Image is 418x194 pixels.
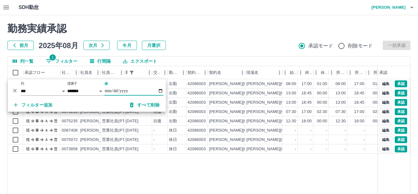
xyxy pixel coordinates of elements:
div: 所定終業 [347,66,366,79]
div: - [310,128,312,133]
div: 42086003 [187,90,206,96]
div: - [153,146,155,152]
button: 行間隔 [85,56,116,66]
div: 社員番号 [62,66,72,79]
div: 42086003 [187,100,206,106]
div: [PERSON_NAME][GEOGRAPHIC_DATA] [209,146,286,152]
div: - [363,137,364,143]
div: [PERSON_NAME][GEOGRAPHIC_DATA]立大寄学童保育室 [246,137,355,143]
div: 営業社員(PT契約) [102,146,134,152]
div: - [345,146,346,152]
div: [PERSON_NAME][GEOGRAPHIC_DATA] [209,90,286,96]
div: 0073858 [62,146,78,152]
button: すべて削除 [125,99,165,111]
div: 始業 [290,66,297,79]
div: 始業 [282,66,298,79]
div: 08:00 [286,81,296,87]
div: フィルター表示 [8,79,166,112]
div: 終業 [298,66,313,79]
div: 00:00 [373,118,383,124]
div: - [295,137,296,143]
div: - [153,137,155,143]
div: [PERSON_NAME][GEOGRAPHIC_DATA]立大寄学童保育室 [246,100,355,106]
div: - [326,146,327,152]
div: 承認フロー [24,66,45,79]
div: 出勤 [169,100,177,106]
div: - [153,128,155,133]
button: メニュー [72,68,81,77]
div: - [310,146,312,152]
text: 現 [26,119,30,123]
span: 削除モード [348,42,373,50]
div: 13:00 [286,100,296,106]
div: 交通費 [152,66,168,79]
button: 編集 [379,136,392,143]
div: [PERSON_NAME][GEOGRAPHIC_DATA] [209,100,286,106]
div: [PERSON_NAME][GEOGRAPHIC_DATA] [209,109,286,115]
button: 編集 [379,127,392,134]
button: 承認 [395,118,407,124]
text: 事 [35,119,39,123]
div: 17:00 [354,81,364,87]
label: 演算子 [67,81,77,86]
div: 07:30 [336,109,346,115]
text: 事 [35,128,39,133]
div: 社員区分 [101,66,124,79]
div: [PERSON_NAME] [80,128,114,133]
div: 13:00 [336,90,346,96]
div: - [326,137,327,143]
div: 契約コード [186,66,208,79]
div: 所定開始 [336,66,346,79]
div: 01:00 [317,81,327,87]
div: 42086003 [187,146,206,152]
div: 18:45 [301,90,312,96]
text: 現 [26,138,30,142]
button: 編集 [379,90,392,97]
div: 13:00 [286,90,296,96]
text: Ａ [45,138,48,142]
div: [PERSON_NAME][GEOGRAPHIC_DATA] [209,137,286,143]
text: Ａ [45,119,48,123]
div: [DATE] [125,128,139,133]
div: [DATE] [125,146,139,152]
button: メニュー [179,68,188,77]
div: 18:45 [354,90,364,96]
div: [DATE] [125,137,139,143]
div: 所定終業 [355,66,365,79]
button: 編集 [379,118,392,124]
div: 出勤 [169,118,177,124]
h2: 勤務実績承認 [7,23,411,34]
button: メニュー [117,68,126,77]
button: 編集 [379,80,392,87]
div: 社員名 [79,66,101,79]
div: 17:00 [354,109,364,115]
div: 17:00 [301,109,312,115]
div: [PERSON_NAME][GEOGRAPHIC_DATA]立大寄学童保育室 [246,118,355,124]
div: [PERSON_NAME][GEOGRAPHIC_DATA] [209,128,286,133]
div: 01:00 [373,81,383,87]
button: 今月 [117,41,137,50]
div: 00:00 [317,100,327,106]
div: 終業 [305,66,312,79]
button: 承認 [395,127,407,134]
div: 00:00 [317,118,327,124]
label: 値 [104,81,108,86]
div: 13:00 [336,100,346,106]
button: フィルター表示 [127,68,136,77]
div: 18:45 [354,100,364,106]
div: 出勤 [169,90,177,96]
div: 00:00 [373,100,383,106]
div: 07:30 [286,109,296,115]
button: 月選択 [142,41,166,50]
div: 0087408 [62,128,78,133]
div: 営業社員(PT契約) [102,118,134,124]
div: 02:30 [317,109,327,115]
div: 12:30 [336,118,346,124]
button: 承認 [395,146,407,152]
div: 休日 [169,128,177,133]
button: 編集 [379,99,392,106]
button: ソート [136,68,145,77]
div: 0075072 [62,137,78,143]
div: 現場名 [246,66,258,79]
button: 編集 [379,146,392,152]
